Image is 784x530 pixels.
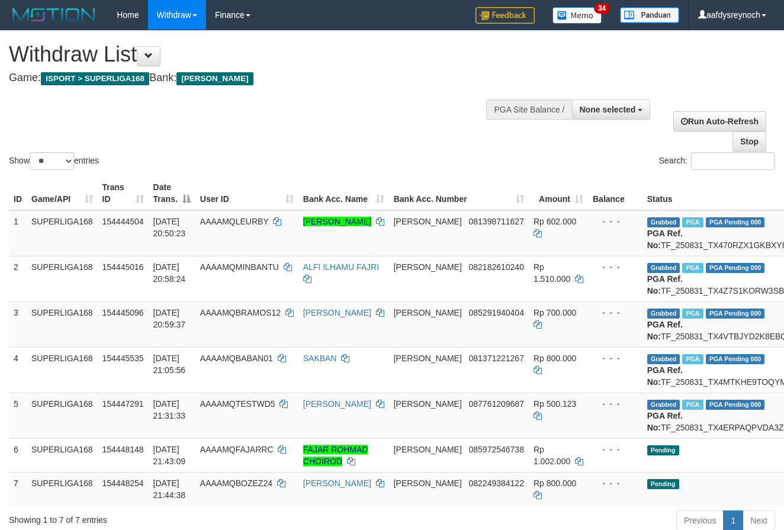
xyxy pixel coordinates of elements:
span: Marked by aafheankoy [682,354,703,364]
span: 154445096 [102,308,144,317]
span: 154448254 [102,478,144,488]
span: PGA Pending [706,354,765,364]
span: PGA Pending [706,400,765,410]
div: - - - [593,216,638,227]
span: Grabbed [647,263,680,273]
span: AAAAMQBOZEZ24 [200,478,272,488]
span: [PERSON_NAME] [394,217,462,226]
span: Copy 085972546738 to clipboard [469,445,524,454]
span: None selected [580,105,636,114]
span: 154445535 [102,354,144,363]
span: Rp 1.510.000 [534,262,570,284]
span: 34 [594,3,610,14]
th: Bank Acc. Number: activate to sort column ascending [389,176,529,210]
td: 3 [9,301,27,347]
th: Game/API: activate to sort column ascending [27,176,98,210]
div: PGA Site Balance / [486,99,571,120]
label: Search: [659,152,775,170]
h1: Withdraw List [9,43,511,66]
button: None selected [572,99,651,120]
span: Copy 081371221267 to clipboard [469,354,524,363]
span: Copy 087761209687 to clipboard [469,399,524,409]
td: 5 [9,393,27,438]
span: AAAAMQTESTWD5 [200,399,275,409]
img: Button%20Memo.svg [552,7,602,24]
span: Marked by aafmaleo [682,400,703,410]
span: AAAAMQBABAN01 [200,354,273,363]
span: [PERSON_NAME] [176,72,253,85]
td: SUPERLIGA168 [27,438,98,472]
h4: Game: Bank: [9,72,511,84]
span: Rp 800.000 [534,478,576,488]
span: PGA Pending [706,263,765,273]
span: Rp 800.000 [534,354,576,363]
span: 154448148 [102,445,144,454]
a: Run Auto-Refresh [673,111,766,131]
span: Marked by aafounsreynich [682,217,703,227]
span: AAAAMQFAJARRC [200,445,274,454]
div: - - - [593,398,638,410]
a: SAKBAN [303,354,337,363]
span: 154444504 [102,217,144,226]
td: 1 [9,210,27,256]
span: PGA Pending [706,217,765,227]
td: SUPERLIGA168 [27,472,98,506]
div: - - - [593,307,638,319]
img: Feedback.jpg [475,7,535,24]
td: SUPERLIGA168 [27,393,98,438]
span: Grabbed [647,217,680,227]
img: MOTION_logo.png [9,6,99,24]
td: SUPERLIGA168 [27,301,98,347]
span: [PERSON_NAME] [394,354,462,363]
a: ALFI ILHAMU FAJRI [303,262,379,272]
b: PGA Ref. No: [647,274,683,295]
span: 154445016 [102,262,144,272]
label: Show entries [9,152,99,170]
span: Grabbed [647,400,680,410]
th: ID [9,176,27,210]
th: Bank Acc. Name: activate to sort column ascending [298,176,389,210]
span: [DATE] 20:58:24 [153,262,186,284]
b: PGA Ref. No: [647,229,683,250]
span: AAAAMQMINBANTU [200,262,279,272]
span: [DATE] 20:59:37 [153,308,186,329]
td: 2 [9,256,27,301]
span: Rp 700.000 [534,308,576,317]
b: PGA Ref. No: [647,411,683,432]
td: 6 [9,438,27,472]
span: Grabbed [647,354,680,364]
div: - - - [593,261,638,273]
span: Copy 081398711627 to clipboard [469,217,524,226]
span: [PERSON_NAME] [394,262,462,272]
span: Rp 1.002.000 [534,445,570,466]
span: Rp 602.000 [534,217,576,226]
b: PGA Ref. No: [647,320,683,341]
span: Grabbed [647,309,680,319]
input: Search: [691,152,775,170]
span: Pending [647,479,679,489]
th: Trans ID: activate to sort column ascending [98,176,149,210]
th: Amount: activate to sort column ascending [529,176,588,210]
img: panduan.png [620,7,679,23]
span: [PERSON_NAME] [394,308,462,317]
span: ISPORT > SUPERLIGA168 [41,72,149,85]
a: [PERSON_NAME] [303,399,371,409]
div: - - - [593,444,638,455]
td: 7 [9,472,27,506]
td: SUPERLIGA168 [27,210,98,256]
span: PGA Pending [706,309,765,319]
span: [PERSON_NAME] [394,445,462,454]
a: [PERSON_NAME] [303,308,371,317]
span: [DATE] 21:05:56 [153,354,186,375]
a: [PERSON_NAME] [303,478,371,488]
b: PGA Ref. No: [647,365,683,387]
span: [DATE] 21:44:38 [153,478,186,500]
span: Copy 082182610240 to clipboard [469,262,524,272]
span: Marked by aafheankoy [682,263,703,273]
td: 4 [9,347,27,393]
span: Marked by aafheankoy [682,309,703,319]
a: [PERSON_NAME] [303,217,371,226]
span: AAAAMQLEURBY [200,217,269,226]
td: SUPERLIGA168 [27,256,98,301]
div: - - - [593,352,638,364]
